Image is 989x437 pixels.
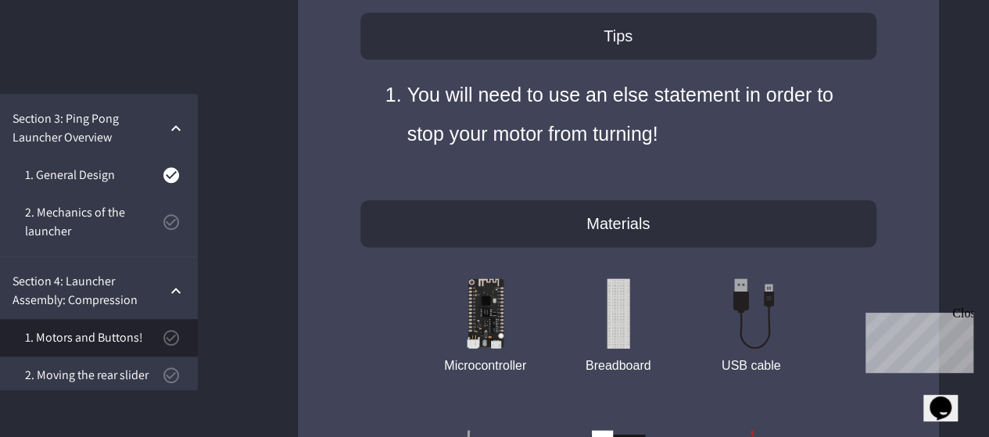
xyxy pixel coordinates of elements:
iframe: chat widget [923,374,973,421]
div: Chat with us now!Close [6,6,108,99]
span: 2. Mechanics of the launcher [25,203,162,241]
p: Breadboard [560,356,677,375]
span: Section 4: Launcher Assembly: Compression [13,272,167,310]
span: 1. General Design [25,166,162,184]
iframe: chat widget [859,306,973,373]
p: USB cable [693,356,810,375]
p: Microcontroller [427,356,544,375]
img: tutorials%2Fmicrocontroller.svg [427,278,544,349]
li: You will need to use an else statement in order to stop your motor from turning! [407,75,845,153]
span: 2. Moving the rear slider [25,366,162,385]
span: Section 3: Ping Pong Launcher Overview [13,109,167,147]
div: Materials [360,200,876,247]
img: tutorials%2FUSB_cable.svg [693,278,810,349]
img: tutorials%2Fbreadboard_solo.svg [560,278,677,349]
div: Tips [360,13,876,59]
span: 1. Motors and Buttons! [25,328,162,347]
